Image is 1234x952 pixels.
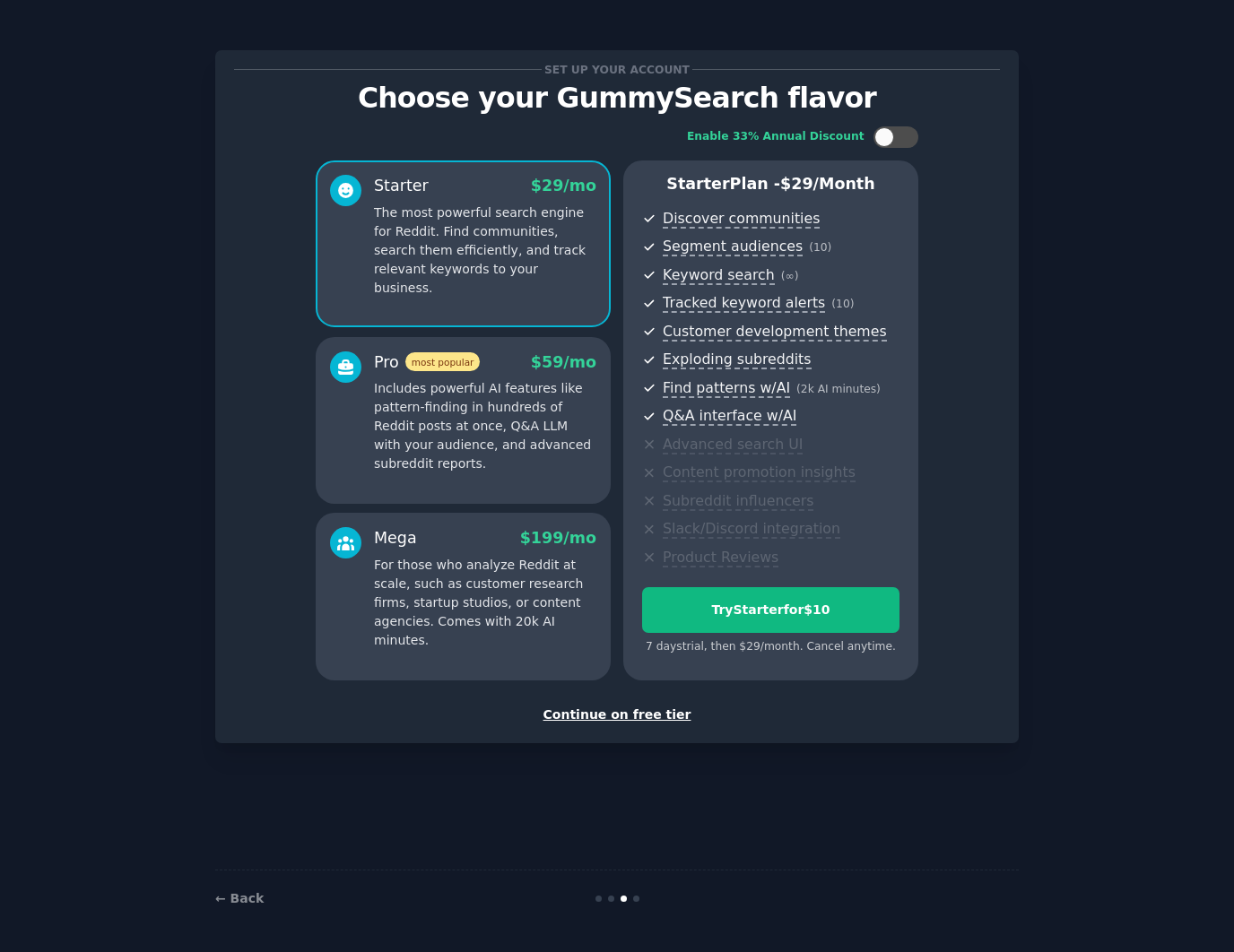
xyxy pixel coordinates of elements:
[642,173,899,195] p: Starter Plan -
[663,238,803,256] span: Segment audiences
[663,549,778,567] span: Product Reviews
[781,270,799,282] span: ( ∞ )
[663,351,811,369] span: Exploding subreddits
[663,407,796,426] span: Q&A interface w/AI
[374,379,596,473] p: Includes powerful AI features like pattern-finding in hundreds of Reddit posts at once, Q&A LLM w...
[642,639,899,655] div: 7 days trial, then $ 29 /month . Cancel anytime.
[234,705,1000,724] div: Continue on free tier
[663,520,840,539] span: Slack/Discord integration
[642,587,899,633] button: TryStarterfor$10
[374,351,480,374] div: Pro
[809,241,831,254] span: ( 10 )
[215,891,264,905] a: ← Back
[643,601,899,619] div: Try Starter for $10
[663,210,820,229] span: Discover communities
[663,294,825,313] span: Tracked keyword alerts
[374,556,596,650] p: For those who analyze Reddit at scale, such as customer research firms, startup studios, or conte...
[542,60,693,79] span: Set up your account
[663,463,856,482] span: Content promotion insights
[663,266,775,285] span: Keyword search
[520,529,596,547] span: $ 199 /mo
[531,177,596,195] span: $ 29 /mo
[687,129,865,145] div: Enable 33% Annual Discount
[780,175,875,193] span: $ 29 /month
[374,175,429,197] div: Starter
[374,527,417,550] div: Mega
[663,436,803,454] span: Advanced search UI
[796,383,881,395] span: ( 2k AI minutes )
[234,82,1000,114] p: Choose your GummySearch flavor
[531,353,596,371] span: $ 59 /mo
[663,379,790,398] span: Find patterns w/AI
[405,352,481,371] span: most popular
[663,492,813,511] span: Subreddit influencers
[831,298,854,310] span: ( 10 )
[663,323,887,342] span: Customer development themes
[374,203,596,298] p: The most powerful search engine for Reddit. Find communities, search them efficiently, and track ...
